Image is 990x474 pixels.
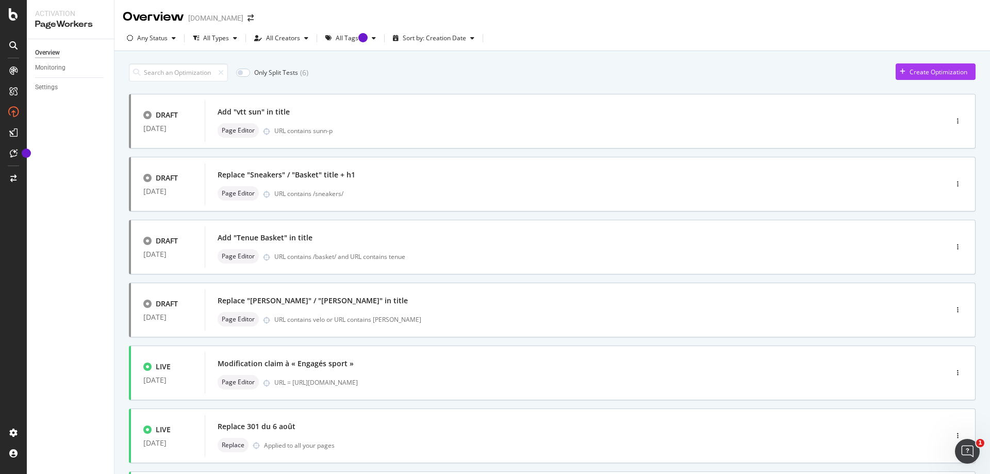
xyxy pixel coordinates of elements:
div: Tooltip anchor [358,33,368,42]
button: Sort by: Creation Date [389,30,478,46]
div: Activation [35,8,106,19]
span: Page Editor [222,190,255,197]
div: neutral label [218,438,249,452]
div: [DATE] [143,313,192,321]
div: Add "Tenue Basket" in title [218,233,312,243]
div: Create Optimization [910,68,967,76]
div: neutral label [218,375,259,389]
div: Replace "[PERSON_NAME]" / "[PERSON_NAME]" in title [218,296,408,306]
div: Settings [35,82,58,93]
div: neutral label [218,123,259,138]
span: Page Editor [222,127,255,134]
iframe: Intercom live chat [955,439,980,464]
button: All Types [189,30,241,46]
div: PageWorkers [35,19,106,30]
button: All TagsTooltip anchor [321,30,380,46]
div: neutral label [218,312,259,326]
div: Applied to all your pages [264,441,335,450]
div: Only Split Tests [254,68,298,77]
div: ( 6 ) [300,68,308,78]
a: Overview [35,47,107,58]
div: arrow-right-arrow-left [247,14,254,22]
div: LIVE [156,424,171,435]
span: Page Editor [222,379,255,385]
div: DRAFT [156,173,178,183]
div: All Creators [266,35,300,41]
div: Sort by: Creation Date [403,35,466,41]
div: LIVE [156,362,171,372]
div: neutral label [218,249,259,264]
div: Replace "Sneakers" / "Basket" title + h1 [218,170,355,180]
div: Monitoring [35,62,65,73]
div: URL contains /sneakers/ [274,189,903,198]
a: Settings [35,82,107,93]
div: Any Status [137,35,168,41]
div: URL = [URL][DOMAIN_NAME] [274,378,903,387]
span: Replace [222,442,244,448]
span: Page Editor [222,316,255,322]
div: neutral label [218,186,259,201]
div: [DOMAIN_NAME] [188,13,243,23]
div: Tooltip anchor [22,149,31,158]
a: Monitoring [35,62,107,73]
div: [DATE] [143,439,192,447]
div: Overview [35,47,60,58]
button: Any Status [123,30,180,46]
div: Overview [123,8,184,26]
button: All Creators [250,30,312,46]
button: Create Optimization [896,63,976,80]
div: URL contains velo or URL contains [PERSON_NAME] [274,315,903,324]
div: All Types [203,35,229,41]
span: 1 [976,439,984,447]
div: DRAFT [156,110,178,120]
div: [DATE] [143,250,192,258]
input: Search an Optimization [129,63,228,81]
div: DRAFT [156,299,178,309]
div: DRAFT [156,236,178,246]
span: Page Editor [222,253,255,259]
div: Modification claim à « Engagés sport » [218,358,354,369]
div: [DATE] [143,124,192,133]
div: Replace 301 du 6 août [218,421,295,432]
div: All Tags [336,35,368,41]
div: [DATE] [143,187,192,195]
div: URL contains /basket/ and URL contains tenue [274,252,903,261]
div: URL contains sunn-p [274,126,903,135]
div: [DATE] [143,376,192,384]
div: Add "vtt sun" in title [218,107,290,117]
